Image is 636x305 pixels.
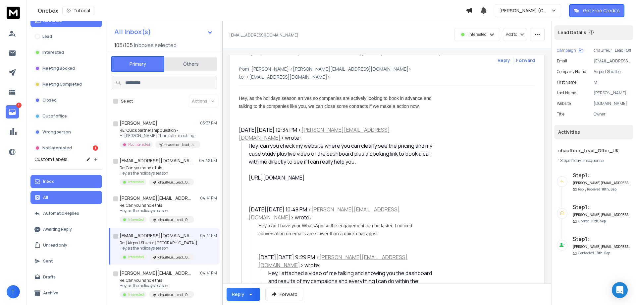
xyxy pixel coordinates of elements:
[30,125,102,139] button: Wrong person
[200,270,217,276] p: 04:41 PM
[164,57,217,71] button: Others
[43,179,54,184] p: Inbox
[30,94,102,107] button: Closed
[42,114,67,119] p: Out of office
[120,283,194,288] p: Hey, as the holidays season
[258,253,432,269] div: [DATE][DATE] 9:29 PM < > wrote:
[573,181,631,186] h6: [PERSON_NAME][EMAIL_ADDRESS][DOMAIN_NAME]
[43,195,48,200] p: All
[120,195,192,201] h1: [PERSON_NAME][EMAIL_ADDRESS][DOMAIN_NAME]
[558,29,586,36] p: Lead Details
[594,69,631,74] p: Airport Shuttle [GEOGRAPHIC_DATA]
[62,6,94,15] button: Tutorial
[158,255,190,260] p: chauffeur_Lead_Offer_UK
[120,157,192,164] h1: [EMAIL_ADDRESS][DOMAIN_NAME]
[554,125,633,139] div: Activities
[239,126,432,142] div: [DATE][DATE] 12:34 PM < > wrote:
[42,129,71,135] p: Wrong person
[128,180,144,185] p: Interested
[30,223,102,236] button: Awaiting Reply
[120,171,194,176] p: Hey, as the holidays season
[34,156,68,163] h3: Custom Labels
[114,29,151,35] h1: All Inbox(s)
[120,203,194,208] p: Re: Can you handle this
[602,187,616,191] span: 18th, Sep
[30,286,102,300] button: Archive
[30,46,102,59] button: Interested
[578,251,610,256] p: Contacted
[557,48,576,53] p: Campaign
[7,285,20,298] button: T
[114,41,133,49] span: 105 / 105
[6,105,19,118] a: 1
[258,223,412,236] span: Hey, can I have your WhatsApp so the engagement can be faster. I noticed conversation on emails a...
[594,80,631,85] p: M
[239,96,399,101] span: Hey, as the holidays season arrives so companies are actively looking to book
[43,211,79,216] p: Automatic Replies
[498,57,510,64] button: Reply
[557,48,583,53] button: Campaign
[30,110,102,123] button: Out of office
[499,7,551,14] p: [PERSON_NAME] (Cold)
[199,158,217,163] p: 04:42 PM
[111,56,164,72] button: Primary
[42,50,64,55] p: Interested
[30,207,102,220] button: Automatic Replies
[30,175,102,188] button: Inbox
[109,25,218,38] button: All Inbox(s)
[583,7,620,14] p: Get Free Credits
[200,195,217,201] p: 04:41 PM
[594,58,631,64] p: [EMAIL_ADDRESS][DOMAIN_NAME]
[128,292,144,297] p: Interested
[557,80,576,85] p: First Name
[120,246,197,251] p: Hey, as the holidays season
[42,82,82,87] p: Meeting Completed
[42,98,57,103] p: Closed
[595,251,610,255] span: 18th, Sep
[30,141,102,155] button: Not Interested1
[120,120,157,126] h1: [PERSON_NAME]
[258,254,408,269] a: [PERSON_NAME][EMAIL_ADDRESS][DOMAIN_NAME]
[38,6,466,15] div: Onebox
[128,217,144,222] p: Interested
[591,219,606,223] span: 18th, Sep
[42,66,75,71] p: Meeting Booked
[30,239,102,252] button: Unread only
[232,291,244,298] div: Reply
[120,232,192,239] h1: [EMAIL_ADDRESS][DOMAIN_NAME]
[557,101,571,106] p: website
[594,101,631,106] p: [DOMAIN_NAME]
[120,270,192,276] h1: [PERSON_NAME][EMAIL_ADDRESS][DOMAIN_NAME]
[558,147,629,154] h1: chauffeur_Lead_Offer_UK
[516,57,535,64] div: Forward
[578,187,616,192] p: Reply Received
[306,104,420,109] span: , we can close some contracts if we make a action now.
[229,33,298,38] p: [EMAIL_ADDRESS][DOMAIN_NAME]
[30,62,102,75] button: Meeting Booked
[557,112,564,117] p: title
[594,48,631,53] p: chauffeur_Lead_Offer_UK
[227,288,260,301] button: Reply
[612,282,628,298] div: Open Intercom Messenger
[557,69,586,74] p: Company Name
[569,4,624,17] button: Get Free Credits
[120,208,194,213] p: Hey, as the holidays season
[30,78,102,91] button: Meeting Completed
[239,74,535,80] p: to: <[EMAIL_ADDRESS][DOMAIN_NAME]>
[265,288,303,301] button: Forward
[30,255,102,268] button: Sent
[158,217,190,222] p: chauffeur_Lead_Offer_UK
[249,142,433,182] div: Hey, can you check my website where you can clearly see the pricing and my case study plus live v...
[43,227,72,232] p: Awaiting Reply
[120,128,199,133] p: RE: Quick partnership question -
[120,278,194,283] p: Re: Can you handle this
[239,66,535,72] p: from: [PERSON_NAME] <[PERSON_NAME][EMAIL_ADDRESS][DOMAIN_NAME]>
[30,191,102,204] button: All
[43,243,67,248] p: Unread only
[43,274,56,280] p: Drafts
[134,41,177,49] h3: Inboxes selected
[578,219,606,224] p: Opened
[120,133,199,138] p: Hi [PERSON_NAME] Thanks for reaching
